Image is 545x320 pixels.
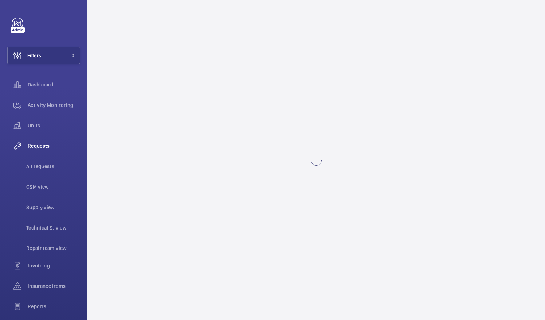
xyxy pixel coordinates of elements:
[26,183,80,190] span: CSM view
[28,122,80,129] span: Units
[28,303,80,310] span: Reports
[26,224,80,231] span: Technical S. view
[26,163,80,170] span: All requests
[28,142,80,150] span: Requests
[7,47,80,64] button: Filters
[28,282,80,290] span: Insurance items
[28,101,80,109] span: Activity Monitoring
[27,52,41,59] span: Filters
[28,81,80,88] span: Dashboard
[26,244,80,252] span: Repair team view
[28,262,80,269] span: Invoicing
[26,204,80,211] span: Supply view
